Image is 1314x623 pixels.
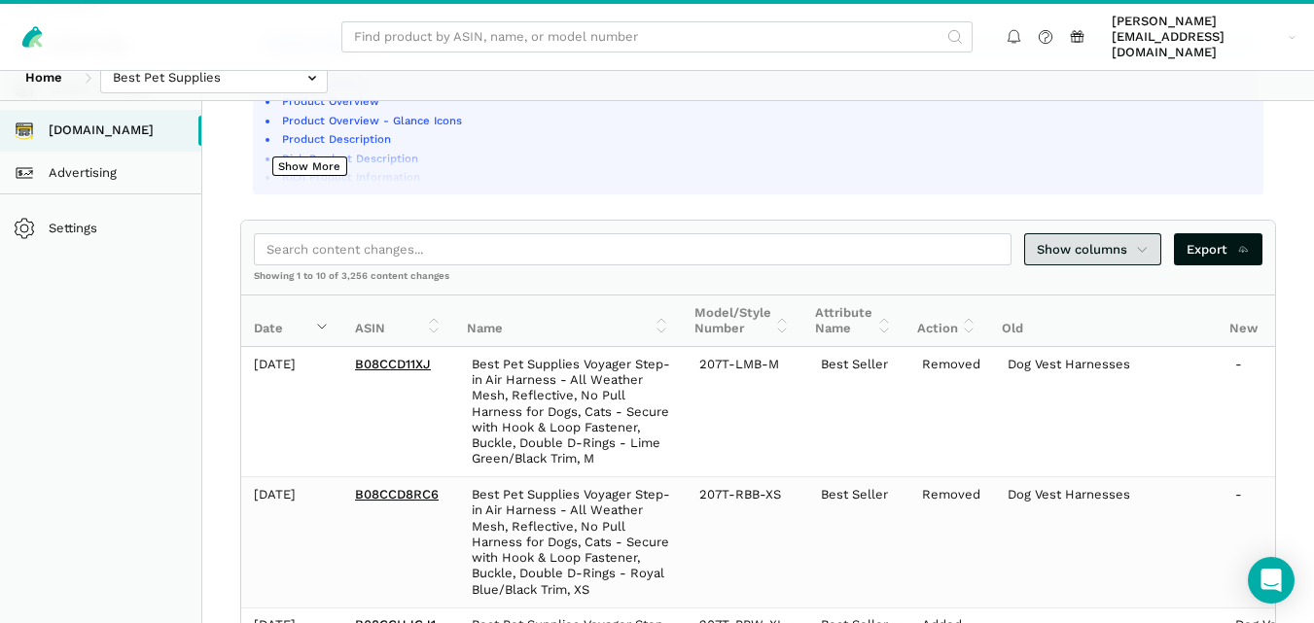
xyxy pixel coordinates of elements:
td: Best Pet Supplies Voyager Step-in Air Harness - All Weather Mesh, Reflective, No Pull Harness for... [459,347,687,477]
li: Product Description [279,131,1251,147]
div: Showing 1 to 10 of 3,256 content changes [241,269,1275,294]
span: Export [1187,240,1250,260]
th: Name: activate to sort column ascending [454,295,682,347]
a: Home [13,62,75,94]
button: Show More [272,156,347,176]
td: Removed [909,477,995,607]
a: Export [1174,233,1262,265]
span: Show columns [1037,240,1150,260]
li: Product Overview [279,93,1251,109]
th: Action: activate to sort column ascending [905,295,990,347]
li: Rich Product Description [279,151,1251,166]
input: Search content changes... [254,233,1012,265]
th: Attribute Name: activate to sort column ascending [802,295,905,347]
td: [DATE] [241,347,342,477]
li: Rich Product Information [279,169,1251,185]
span: [PERSON_NAME][EMAIL_ADDRESS][DOMAIN_NAME] [1112,14,1282,61]
a: [PERSON_NAME][EMAIL_ADDRESS][DOMAIN_NAME] [1106,11,1302,64]
th: ASIN: activate to sort column ascending [342,295,454,347]
th: Old [989,295,1217,347]
td: Dog Vest Harnesses [995,347,1223,477]
th: Date: activate to sort column ascending [241,295,342,347]
td: Best Pet Supplies Voyager Step-in Air Harness - All Weather Mesh, Reflective, No Pull Harness for... [459,477,687,607]
a: B08CCD11XJ [355,357,431,371]
td: Best Seller [808,477,910,607]
a: Show columns [1024,233,1162,265]
td: Best Seller [808,347,910,477]
input: Find product by ASIN, name, or model number [341,21,973,53]
td: Removed [909,347,995,477]
a: B08CCD8RC6 [355,487,439,502]
li: Product Overview - Glance Icons [279,113,1251,128]
td: 207T-RBB-XS [687,477,808,607]
input: Best Pet Supplies [100,62,328,94]
td: Dog Vest Harnesses [995,477,1223,607]
div: Open Intercom Messenger [1248,557,1295,604]
th: Model/Style Number: activate to sort column ascending [682,295,803,347]
td: [DATE] [241,477,342,607]
td: 207T-LMB-M [687,347,808,477]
